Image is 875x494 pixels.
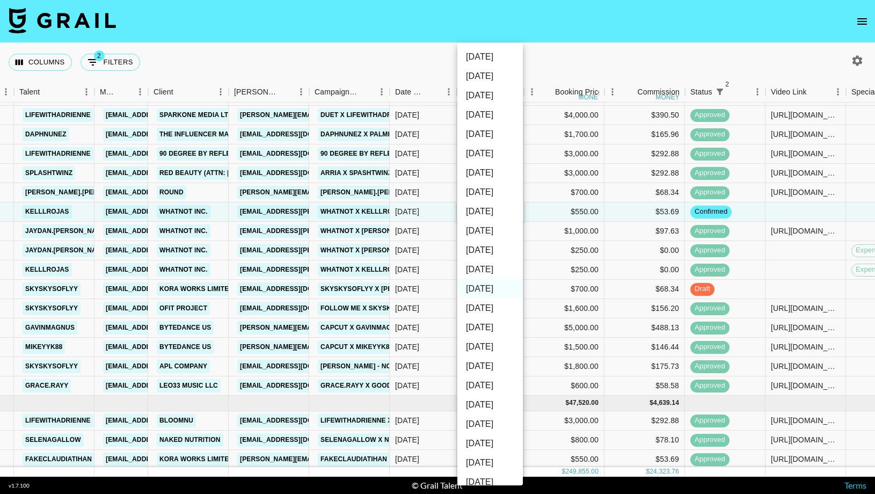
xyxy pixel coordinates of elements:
[457,260,523,279] li: [DATE]
[457,163,523,183] li: [DATE]
[457,183,523,202] li: [DATE]
[457,453,523,473] li: [DATE]
[457,241,523,260] li: [DATE]
[457,47,523,67] li: [DATE]
[457,86,523,105] li: [DATE]
[457,376,523,395] li: [DATE]
[457,357,523,376] li: [DATE]
[457,395,523,415] li: [DATE]
[457,105,523,125] li: [DATE]
[457,473,523,492] li: [DATE]
[457,318,523,337] li: [DATE]
[457,202,523,221] li: [DATE]
[457,221,523,241] li: [DATE]
[457,279,523,299] li: [DATE]
[457,67,523,86] li: [DATE]
[457,125,523,144] li: [DATE]
[457,299,523,318] li: [DATE]
[457,434,523,453] li: [DATE]
[457,144,523,163] li: [DATE]
[457,415,523,434] li: [DATE]
[457,337,523,357] li: [DATE]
